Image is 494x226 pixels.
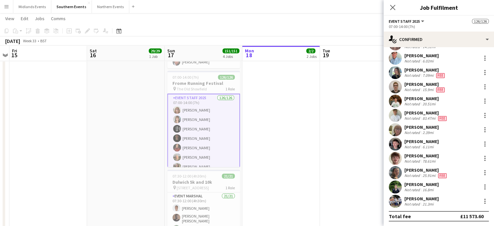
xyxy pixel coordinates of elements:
[404,87,421,92] div: Not rated
[421,159,437,164] div: 78.61mi
[172,174,206,179] span: 07:30-12:00 (4h30m)
[404,167,448,173] div: [PERSON_NAME]
[421,144,435,149] div: 6.11mi
[307,54,317,59] div: 2 Jobs
[435,73,446,78] div: Crew has different fees then in role
[3,14,17,23] a: View
[404,110,448,116] div: [PERSON_NAME]
[404,144,421,149] div: Not rated
[167,71,240,167] app-job-card: 07:00-14:00 (7h)126/126Frome Running Festival The Old Showfield1 RoleEvent Staff 2025126/12607:00...
[244,51,254,59] span: 18
[404,153,439,159] div: [PERSON_NAME]
[404,181,439,187] div: [PERSON_NAME]
[225,185,235,190] span: 1 Role
[389,19,425,24] button: Event Staff 2025
[5,16,14,21] span: View
[5,38,20,44] div: [DATE]
[166,51,175,59] span: 17
[404,96,439,101] div: [PERSON_NAME]
[421,73,435,78] div: 7.09mi
[51,16,66,21] span: Comms
[437,116,448,121] div: Crew has different fees then in role
[389,19,420,24] span: Event Staff 2025
[12,48,17,54] span: Fri
[436,73,445,78] span: Fee
[404,81,446,87] div: [PERSON_NAME]
[92,0,129,13] button: Northern Events
[435,87,446,92] div: Crew has different fees then in role
[404,101,421,106] div: Not rated
[48,14,68,23] a: Comms
[222,48,239,53] span: 151/151
[389,213,411,219] div: Total fee
[421,173,437,178] div: 25.91mi
[421,59,435,63] div: 6.02mi
[404,59,421,63] div: Not rated
[222,174,235,179] span: 21/21
[404,187,421,192] div: Not rated
[438,173,447,178] span: Fee
[472,19,489,24] span: 126/126
[245,48,254,54] span: Mon
[177,185,209,190] span: [STREET_ADDRESS]
[11,51,17,59] span: 15
[13,0,51,13] button: Midlands Events
[322,51,330,59] span: 19
[404,202,421,206] div: Not rated
[404,67,446,73] div: [PERSON_NAME]
[90,48,97,54] span: Sat
[421,101,437,106] div: 20.51mi
[404,124,439,130] div: [PERSON_NAME]
[436,87,445,92] span: Fee
[18,14,31,23] a: Edit
[404,159,421,164] div: Not rated
[404,139,439,144] div: [PERSON_NAME]
[218,75,235,80] span: 126/126
[306,48,315,53] span: 2/2
[225,86,235,91] span: 1 Role
[40,38,47,43] div: BST
[167,179,240,185] h3: Dulwich 5k and 10k
[35,16,44,21] span: Jobs
[460,213,484,219] div: £11 573.60
[177,86,207,91] span: The Old Showfield
[384,32,494,47] div: Confirmed
[167,80,240,86] h3: Frome Running Festival
[21,38,38,43] span: Week 33
[404,196,439,202] div: [PERSON_NAME]
[223,54,239,59] div: 4 Jobs
[404,173,421,178] div: Not rated
[421,202,435,206] div: 21.3mi
[172,75,199,80] span: 07:00-14:00 (7h)
[167,48,175,54] span: Sun
[404,130,421,135] div: Not rated
[421,116,437,121] div: 83.47mi
[32,14,47,23] a: Jobs
[421,187,435,192] div: 16.8mi
[389,24,489,29] div: 07:00-14:00 (7h)
[404,116,421,121] div: Not rated
[149,54,161,59] div: 1 Job
[404,53,439,59] div: [PERSON_NAME]
[384,3,494,12] h3: Job Fulfilment
[421,87,435,92] div: 15.9mi
[421,130,435,135] div: 2.39mi
[21,16,28,21] span: Edit
[404,73,421,78] div: Not rated
[89,51,97,59] span: 16
[437,173,448,178] div: Crew has different fees then in role
[438,116,447,121] span: Fee
[149,48,162,53] span: 29/29
[51,0,92,13] button: Southern Events
[323,48,330,54] span: Tue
